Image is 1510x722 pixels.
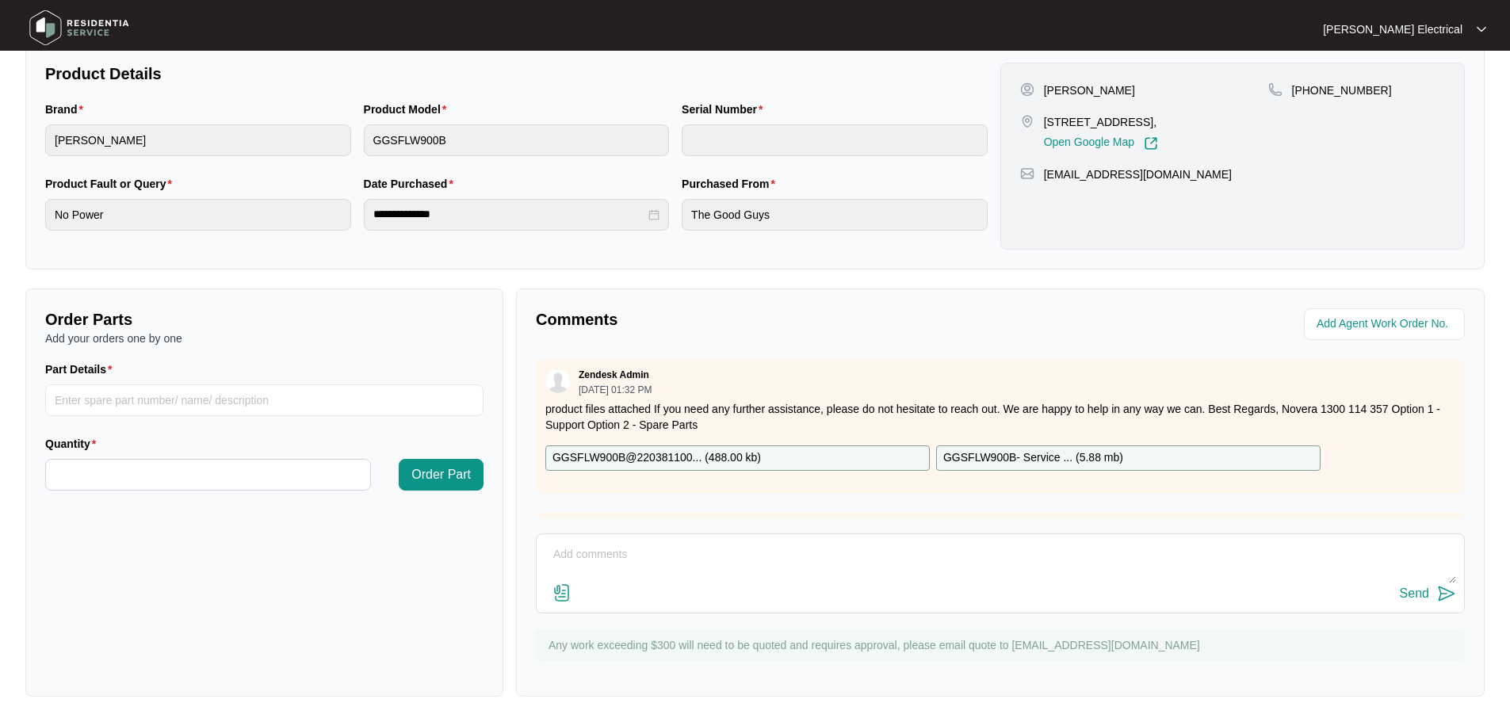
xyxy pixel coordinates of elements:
p: Any work exceeding $300 will need to be quoted and requires approval, please email quote to [EMAI... [549,637,1457,653]
p: [EMAIL_ADDRESS][DOMAIN_NAME] [1044,166,1232,182]
img: user-pin [1020,82,1034,97]
p: Order Parts [45,308,484,330]
p: [PERSON_NAME] Electrical [1323,21,1462,37]
input: Brand [45,124,351,156]
button: Send [1400,583,1456,605]
input: Date Purchased [373,206,646,223]
input: Purchased From [682,199,988,231]
label: Brand [45,101,90,117]
span: down [359,479,365,485]
span: Decrease Value [353,475,370,490]
p: [PHONE_NUMBER] [1292,82,1392,98]
p: Product Details [45,63,988,85]
p: [STREET_ADDRESS], [1044,114,1158,130]
label: Purchased From [682,176,782,192]
img: file-attachment-doc.svg [552,583,572,602]
label: Product Fault or Query [45,176,178,192]
input: Product Fault or Query [45,199,351,231]
input: Add Agent Work Order No. [1317,315,1455,334]
p: GGSFLW900B@220381100... ( 488.00 kb ) [552,449,761,467]
input: Part Details [45,384,484,416]
p: [PERSON_NAME] [1044,82,1135,98]
button: Order Part [399,459,484,491]
img: user.svg [546,369,570,393]
img: map-pin [1020,166,1034,181]
img: residentia service logo [24,4,135,52]
p: [DATE] 01:32 PM [579,385,652,395]
p: GGSFLW900B- Service ... ( 5.88 mb ) [943,449,1123,467]
input: Quantity [46,460,370,490]
img: Link-External [1144,136,1158,151]
img: map-pin [1020,114,1034,128]
div: Send [1400,586,1429,601]
label: Product Model [364,101,453,117]
span: Order Part [411,465,471,484]
a: Open Google Map [1044,136,1158,151]
p: Add your orders one by one [45,330,484,346]
input: Product Model [364,124,670,156]
label: Part Details [45,361,119,377]
p: Zendesk Admin [579,369,649,381]
p: Comments [536,308,989,330]
label: Quantity [45,436,102,452]
label: Date Purchased [364,176,460,192]
span: up [359,464,365,470]
span: Increase Value [353,460,370,475]
input: Serial Number [682,124,988,156]
p: product files attached If you need any further assistance, please do not hesitate to reach out. W... [545,401,1455,433]
img: send-icon.svg [1437,584,1456,603]
img: dropdown arrow [1477,25,1486,33]
label: Serial Number [682,101,769,117]
img: map-pin [1268,82,1283,97]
